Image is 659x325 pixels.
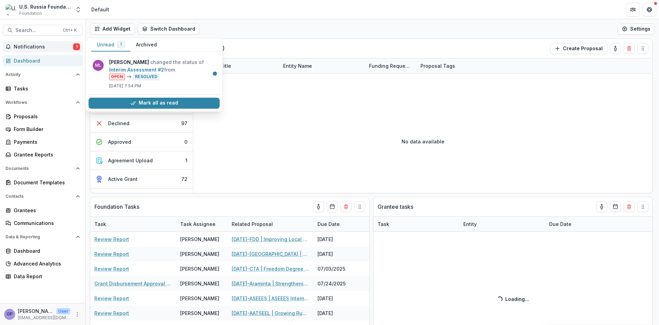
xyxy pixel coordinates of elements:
div: Task [90,217,176,231]
button: Get Help [643,3,656,17]
button: Drag [354,201,365,212]
p: No data available [402,138,444,145]
button: Open entity switcher [73,3,83,17]
a: Interim Assessment #2 [109,67,164,73]
button: Delete card [340,201,351,212]
div: Payments [14,138,77,145]
div: Grantee Reports [14,151,77,158]
div: [DATE] [313,232,365,247]
div: Agreement Upload [108,157,153,164]
div: Related Proposal [228,220,277,228]
div: 97 [181,120,187,127]
div: Gennady Podolny [7,312,13,316]
button: Calendar [610,201,621,212]
button: Open Data & Reporting [3,231,83,242]
div: Declined [108,120,129,127]
a: Dashboard [3,55,83,66]
p: Draft ( 0 ) [204,44,256,53]
a: Communications [3,217,83,229]
a: Grantee Reports [3,149,83,160]
div: Grantees [14,207,77,214]
p: Grantee tasks [378,203,413,211]
p: Foundation Tasks [94,203,139,211]
div: [DATE] [313,247,365,261]
button: Active Grant72 [90,170,193,188]
span: Notifications [14,44,73,50]
button: Delete card [624,43,635,54]
span: Activity [5,72,73,77]
div: [PERSON_NAME] [180,236,219,243]
div: [PERSON_NAME] [180,310,219,317]
button: Add Widget [90,23,135,34]
div: Advanced Analytics [14,260,77,267]
div: 72 [181,175,187,183]
span: Contacts [5,194,73,199]
button: Create Proposal [550,43,607,54]
a: Data Report [3,271,83,282]
span: Documents [5,166,73,171]
div: Funding Requested [365,62,416,69]
img: U.S. Russia Foundation [5,4,16,15]
a: Document Templates [3,177,83,188]
div: Due Date [313,217,365,231]
div: Dashboard [14,57,77,64]
div: Proposal Title [193,58,279,73]
div: [DATE] [313,291,365,306]
p: changed the status of from [109,58,216,80]
a: Proposals [3,111,83,122]
div: [DATE] [313,306,365,321]
div: U.S. Russia Foundation [19,3,71,10]
span: Workflows [5,100,73,105]
div: [PERSON_NAME] [180,280,219,287]
div: Entity Name [279,58,365,73]
button: Agreement Upload1 [90,151,193,170]
button: Open Contacts [3,191,83,202]
span: Foundation [19,10,42,17]
a: Review Report [94,295,129,302]
button: Drag [637,43,648,54]
div: 07/03/2025 [313,261,365,276]
a: Review Report [94,310,129,317]
button: Calendar [327,201,338,212]
a: [DATE]-CTA | Freedom Degree Online Matching System [232,265,309,272]
div: Task [90,220,110,228]
p: [PERSON_NAME] [18,307,54,315]
div: Funding Requested [365,58,416,73]
div: Entity Name [279,62,316,69]
button: Notifications1 [3,41,83,52]
button: Archived [130,38,162,52]
div: [PERSON_NAME] [180,250,219,258]
button: Open Workflows [3,97,83,108]
div: [PERSON_NAME] [180,295,219,302]
button: toggle-assigned-to-me [610,43,621,54]
div: Document Templates [14,179,77,186]
div: [PERSON_NAME] [180,265,219,272]
button: Delete card [624,201,635,212]
div: Task Assignee [176,220,220,228]
div: Form Builder [14,126,77,133]
button: Declined97 [90,114,193,133]
div: Data Report [14,273,77,280]
button: Partners [626,3,640,17]
div: Active Grant [108,175,138,183]
button: Open Documents [3,163,83,174]
span: 1 [120,42,122,47]
div: Approved [108,138,131,145]
div: Communications [14,219,77,227]
a: Advanced Analytics [3,258,83,269]
div: Related Proposal [228,217,313,231]
div: Proposal Tags [416,62,459,69]
div: Task Assignee [176,217,228,231]
span: Search... [15,28,59,33]
button: Approved0 [90,133,193,151]
a: Payments [3,136,83,148]
a: [DATE]-FDD | Improving Local Governance Competence Among Rising Exiled Russian Civil Society Leaders [232,236,309,243]
button: toggle-assigned-to-me [313,201,324,212]
div: 07/24/2025 [313,276,365,291]
a: [DATE]-Araminta | Strengthening Capacities of Russian Human Rights Defenders to Develop the Busin... [232,280,309,287]
a: [DATE]-ASEEES | ASEEES Internship Grant Program, [DATE]-[DATE] [232,295,309,302]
